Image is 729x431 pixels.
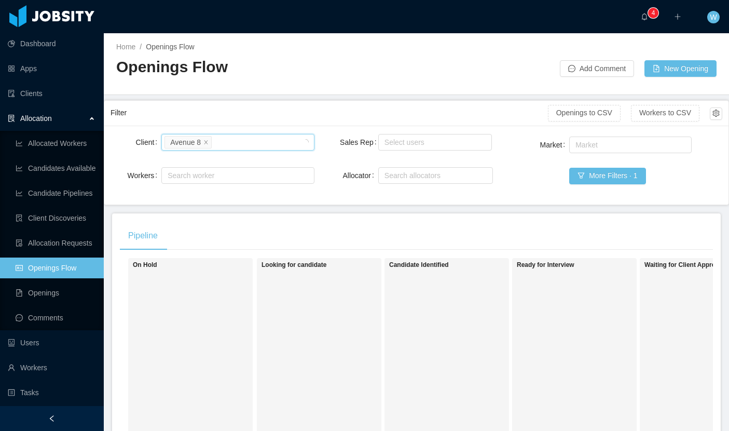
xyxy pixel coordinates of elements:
button: icon: setting [710,107,722,120]
label: Sales Rep [340,138,380,146]
i: icon: solution [8,115,15,122]
input: Market [572,139,578,151]
input: Client [214,136,219,149]
label: Market [540,141,570,149]
a: icon: file-doneAllocation Requests [16,233,95,253]
div: Select users [384,137,481,147]
button: icon: file-addNew Opening [644,60,717,77]
span: W [710,11,717,23]
li: Avenue 8 [164,136,212,149]
input: Allocator [381,169,387,182]
a: icon: file-textOpenings [16,282,95,303]
div: Filter [111,103,548,123]
label: Allocator [342,171,378,180]
div: Search worker [168,170,299,181]
a: icon: file-searchClient Discoveries [16,208,95,228]
a: icon: line-chartAllocated Workers [16,133,95,154]
div: Search allocators [384,170,482,181]
label: Client [136,138,162,146]
h1: Looking for candidate [262,261,407,269]
a: icon: appstoreApps [8,58,95,79]
a: icon: messageComments [16,307,95,328]
a: icon: line-chartCandidates Available [16,158,95,179]
i: icon: loading [302,139,309,146]
a: icon: line-chartCandidate Pipelines [16,183,95,204]
div: Market [575,140,681,150]
button: icon: messageAdd Comment [560,60,634,77]
h2: Openings Flow [116,57,417,78]
label: Workers [127,171,161,180]
span: Openings Flow [146,43,194,51]
a: icon: idcardOpenings Flow [16,258,95,278]
input: Workers [164,169,170,182]
h1: Candidate Identified [389,261,534,269]
sup: 4 [648,8,658,18]
i: icon: bell [641,13,648,20]
a: icon: pie-chartDashboard [8,33,95,54]
span: Allocation [20,114,52,123]
a: icon: auditClients [8,83,95,104]
a: icon: profileTasks [8,382,95,403]
div: Avenue 8 [170,137,201,148]
i: icon: close [203,139,209,145]
a: icon: userWorkers [8,357,95,378]
p: 4 [652,8,655,18]
h1: Ready for Interview [517,261,662,269]
h1: On Hold [133,261,278,269]
div: Pipeline [120,221,166,250]
button: icon: filterMore Filters · 1 [569,168,645,184]
button: Openings to CSV [548,105,621,122]
button: Workers to CSV [631,105,699,122]
a: icon: robotUsers [8,332,95,353]
i: icon: plus [674,13,681,20]
span: / [140,43,142,51]
input: Sales Rep [381,136,387,149]
a: Home [116,43,135,51]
